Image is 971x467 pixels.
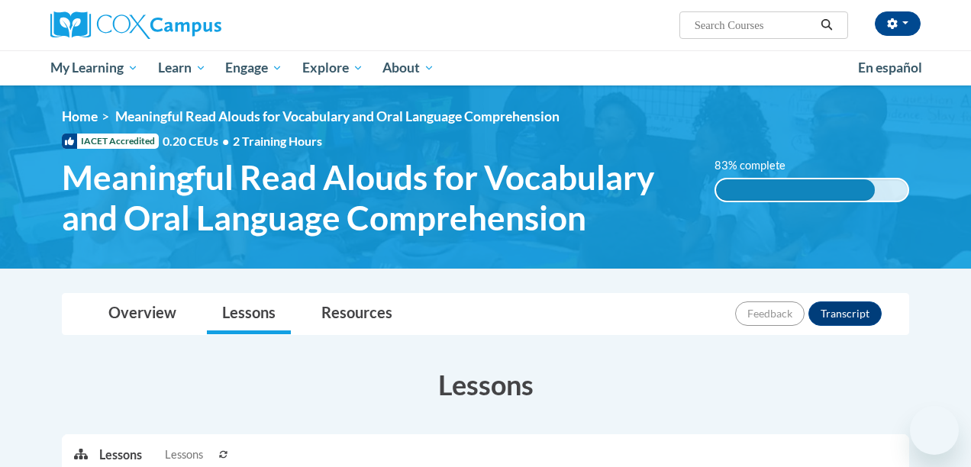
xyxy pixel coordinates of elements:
[207,294,291,334] a: Lessons
[858,60,922,76] span: En español
[62,108,98,124] a: Home
[233,134,322,148] span: 2 Training Hours
[373,50,445,85] a: About
[302,59,363,77] span: Explore
[910,406,959,455] iframe: Button to launch messaging window
[99,446,142,463] p: Lessons
[115,108,560,124] span: Meaningful Read Alouds for Vocabulary and Oral Language Comprehension
[50,11,325,39] a: Cox Campus
[62,157,692,238] span: Meaningful Read Alouds for Vocabulary and Oral Language Comprehension
[875,11,921,36] button: Account Settings
[93,294,192,334] a: Overview
[715,157,802,174] label: 83% complete
[808,301,882,326] button: Transcript
[215,50,292,85] a: Engage
[382,59,434,77] span: About
[225,59,282,77] span: Engage
[292,50,373,85] a: Explore
[693,16,815,34] input: Search Courses
[163,133,233,150] span: 0.20 CEUs
[306,294,408,334] a: Resources
[50,11,221,39] img: Cox Campus
[39,50,932,85] div: Main menu
[165,446,203,463] span: Lessons
[815,16,838,34] button: Search
[222,134,229,148] span: •
[50,59,138,77] span: My Learning
[62,366,909,404] h3: Lessons
[848,52,932,84] a: En español
[148,50,216,85] a: Learn
[40,50,148,85] a: My Learning
[62,134,159,149] span: IACET Accredited
[158,59,206,77] span: Learn
[716,179,875,201] div: 83% complete
[735,301,805,326] button: Feedback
